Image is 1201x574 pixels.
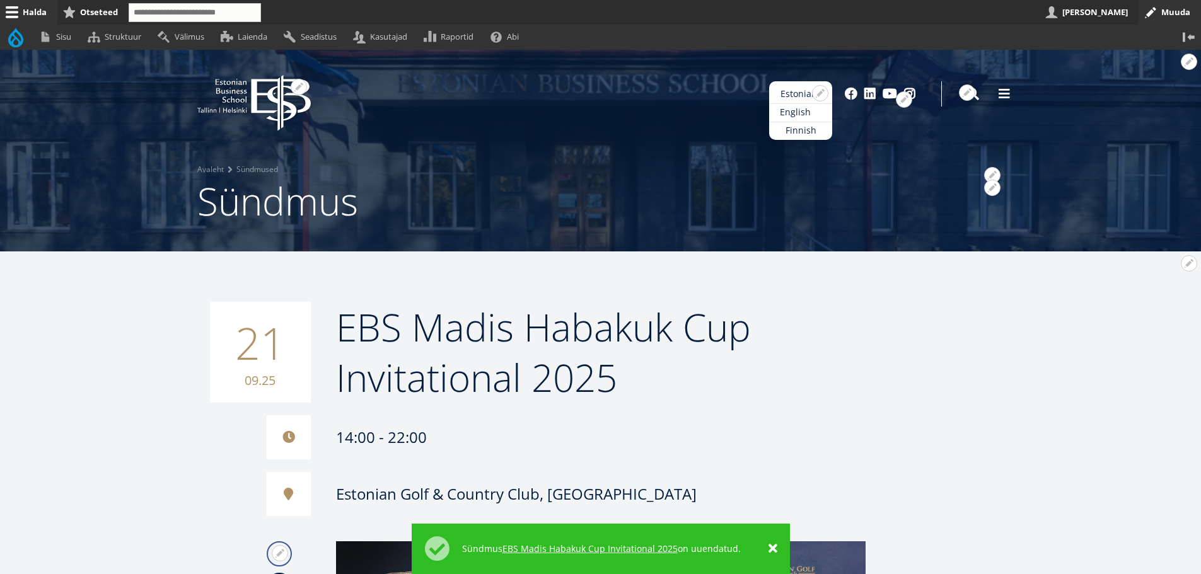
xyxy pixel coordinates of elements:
[959,84,975,101] button: Avatud seaded
[812,85,828,101] button: Avatud seaded
[215,25,278,49] a: Laienda
[864,88,876,100] a: Linkedin
[152,25,215,49] a: Välimus
[336,301,751,403] span: EBS Madis Habakuk Cup Invitational 2025
[1181,54,1197,70] button: Avatud seaded
[769,103,832,122] a: English
[769,122,832,140] a: Finnish
[197,163,224,176] a: Avaleht
[419,25,485,49] a: Raportid
[769,542,777,555] a: ×
[82,25,152,49] a: Struktuur
[267,415,866,459] div: 14:00 - 22:00
[485,25,530,49] a: Abi
[210,302,311,403] div: 21
[272,545,288,561] button: Avatud seaded
[412,524,790,574] div: Olekuteade
[1176,25,1201,49] button: Vertikaalasend
[984,180,1001,196] button: Avatud seaded
[845,88,857,100] a: Facebook
[502,542,678,555] a: EBS Madis Habakuk Cup Invitational 2025
[883,88,897,100] a: Youtube
[462,542,756,555] div: Sündmus on uuendatud.
[903,88,916,100] a: Instagram
[291,79,307,95] button: Avatud seaded
[33,25,82,49] a: Sisu
[896,91,912,108] button: Avatud Social Links seaded
[984,167,1001,183] button: Avatud Breadcrumb seaded
[278,25,347,49] a: Seadistus
[1181,255,1197,272] button: Avatud EBS Madis Habakuk Cup Invitational 2025 seaded
[236,163,278,176] a: Sündmused
[347,25,418,49] a: Kasutajad
[267,541,292,566] a: Facebook
[197,176,1004,226] h1: Sündmus
[223,371,298,390] small: 09.25
[336,485,697,503] div: Estonian Golf & Country Club, [GEOGRAPHIC_DATA]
